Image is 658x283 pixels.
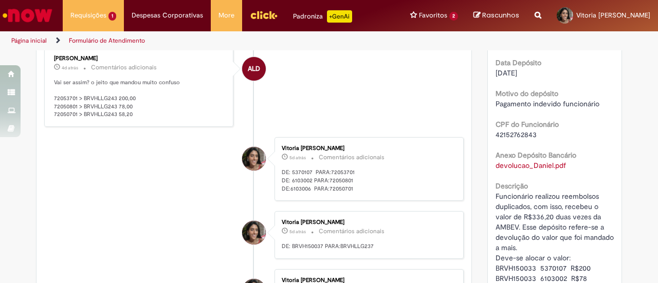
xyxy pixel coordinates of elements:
[132,10,203,21] span: Despesas Corporativas
[496,161,566,170] a: Download de devolucao_Daniel.pdf
[242,57,266,81] div: Andressa Luiza Da Silva
[108,12,116,21] span: 1
[293,10,352,23] div: Padroniza
[473,11,519,21] a: Rascunhos
[419,10,447,21] span: Favoritos
[218,10,234,21] span: More
[496,130,537,139] span: 42152762843
[11,36,47,45] a: Página inicial
[282,219,453,225] div: Vitoria [PERSON_NAME]
[69,36,145,45] a: Formulário de Atendimento
[1,5,54,26] img: ServiceNow
[289,155,306,161] time: 25/08/2025 14:44:21
[319,227,385,236] small: Comentários adicionais
[248,56,260,81] span: ALD
[242,147,266,171] div: Vitoria Cavalcante Cardoso
[54,55,225,62] div: [PERSON_NAME]
[289,229,306,235] span: 5d atrás
[496,58,541,67] b: Data Depósito
[496,68,517,78] span: [DATE]
[54,79,225,119] p: Vai ser assim? o jeito que mandou muito confuso 72053701 > BRVHLLG243 200,00 72050801 > BRVHLLG24...
[8,31,431,50] ul: Trilhas de página
[482,10,519,20] span: Rascunhos
[496,99,599,108] span: Pagamento indevido funcionário
[91,63,157,72] small: Comentários adicionais
[496,150,576,160] b: Anexo Depósito Bancário
[282,145,453,152] div: Vitoria [PERSON_NAME]
[250,7,278,23] img: click_logo_yellow_360x200.png
[576,11,650,20] span: Vitoria [PERSON_NAME]
[327,10,352,23] p: +GenAi
[319,153,385,162] small: Comentários adicionais
[282,242,453,251] p: DE: BRVH150037 PARA:BRVHLLG237
[62,65,78,71] time: 26/08/2025 08:40:44
[496,120,559,129] b: CPF do Funcionário
[289,155,306,161] span: 5d atrás
[449,12,458,21] span: 2
[62,65,78,71] span: 4d atrás
[496,181,528,191] b: Descrição
[496,89,558,98] b: Motivo do depósito
[70,10,106,21] span: Requisições
[282,168,453,193] p: DE: 5370107 PARA:72053701 DE: 6103002 PARA:72050801 DE:6103006 PARA:72050701
[242,221,266,244] div: Vitoria Cavalcante Cardoso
